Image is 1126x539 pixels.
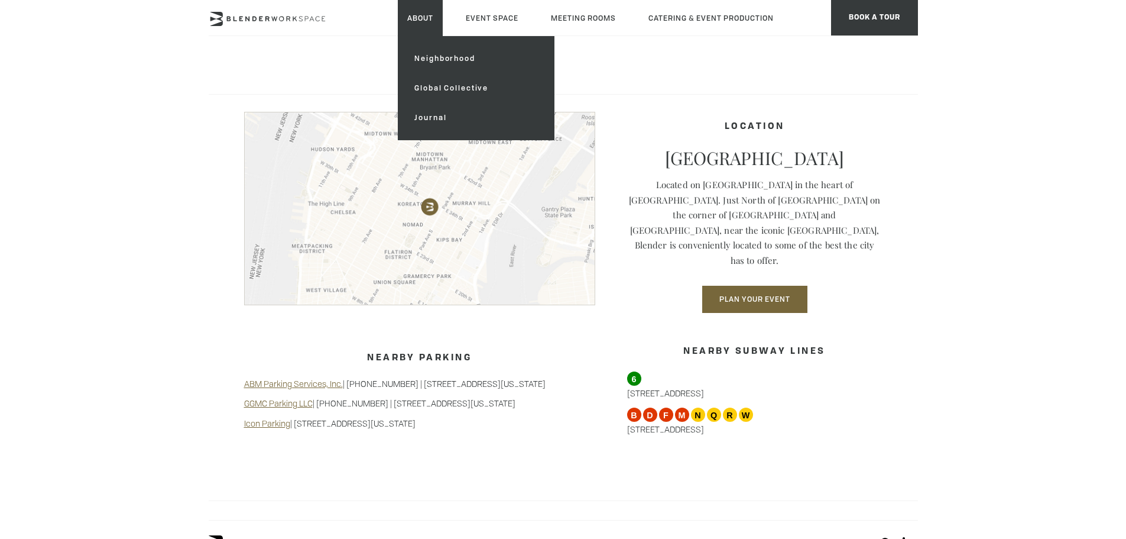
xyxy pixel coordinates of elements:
h3: Nearby Parking [244,347,595,370]
iframe: Chat Widget [913,388,1126,539]
p: | [STREET_ADDRESS][US_STATE] [244,418,595,430]
a: Journal [405,103,546,133]
p: [STREET_ADDRESS] [627,372,882,399]
a: Icon Parking [244,418,290,429]
h4: Location [627,116,882,138]
p: Located on [GEOGRAPHIC_DATA] in the heart of [GEOGRAPHIC_DATA]. Just North of [GEOGRAPHIC_DATA] o... [627,177,882,268]
span: N [691,408,705,422]
span: M [675,408,689,422]
a: Neighborhood [405,44,546,73]
img: blender-map.jpg [244,112,595,305]
span: 6 [627,372,641,386]
h3: Nearby Subway Lines [627,341,882,363]
a: GGMC Parking LLC [244,398,313,409]
span: R [723,408,737,422]
span: B [627,408,641,422]
button: Plan Your Event [702,286,807,313]
span: Q [707,408,721,422]
span: D [643,408,657,422]
p: | [PHONE_NUMBER] | [STREET_ADDRESS][US_STATE] [244,398,595,409]
p: | [PHONE_NUMBER] | [STREET_ADDRESS][US_STATE] [244,378,595,390]
span: F [659,408,673,422]
a: ABM Parking Services, Inc. [244,378,343,389]
p: [STREET_ADDRESS] [627,408,882,435]
a: Global Collective [405,73,546,103]
span: W [739,408,753,422]
p: [GEOGRAPHIC_DATA] [627,147,882,169]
